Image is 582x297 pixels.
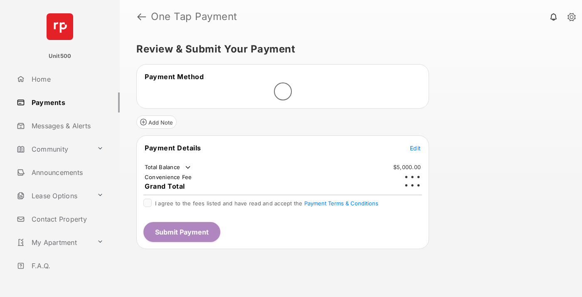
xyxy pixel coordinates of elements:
[49,52,72,60] p: Unit500
[13,209,120,229] a: Contact Property
[136,44,559,54] h5: Review & Submit Your Payment
[410,145,421,152] span: Edit
[144,163,192,172] td: Total Balance
[393,163,421,171] td: $5,000.00
[144,173,192,181] td: Convenience Fee
[13,162,120,182] a: Announcements
[13,69,120,89] a: Home
[13,186,94,206] a: Lease Options
[13,139,94,159] a: Community
[151,12,237,22] strong: One Tap Payment
[136,115,177,129] button: Add Note
[143,222,220,242] button: Submit Payment
[13,92,120,112] a: Payments
[13,116,120,136] a: Messages & Alerts
[47,13,73,40] img: svg+xml;base64,PHN2ZyB4bWxucz0iaHR0cDovL3d3dy53My5vcmcvMjAwMC9zdmciIHdpZHRoPSI2NCIgaGVpZ2h0PSI2NC...
[304,200,378,207] button: I agree to the fees listed and have read and accept the
[145,72,204,81] span: Payment Method
[145,144,201,152] span: Payment Details
[13,256,120,276] a: F.A.Q.
[155,200,378,207] span: I agree to the fees listed and have read and accept the
[145,182,185,190] span: Grand Total
[410,144,421,152] button: Edit
[13,232,94,252] a: My Apartment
